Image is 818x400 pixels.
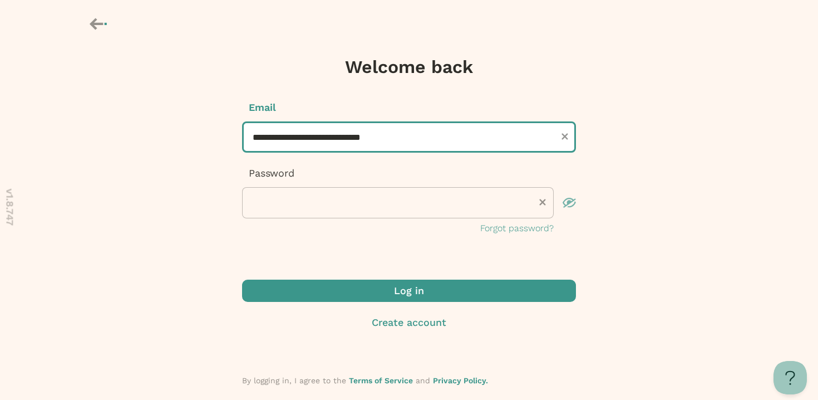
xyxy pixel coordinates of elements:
[345,56,473,78] h1: Welcome back
[349,376,413,385] a: Terms of Service
[242,280,576,302] button: Log in
[242,166,576,181] p: Password
[242,100,576,115] p: Email
[480,222,554,235] button: Forgot password?
[242,376,488,385] span: By logging in, I agree to the and
[3,189,17,226] p: v 1.8.747
[433,376,488,385] a: Privacy Policy.
[773,361,807,394] iframe: Toggle Customer Support
[242,315,576,330] button: Create account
